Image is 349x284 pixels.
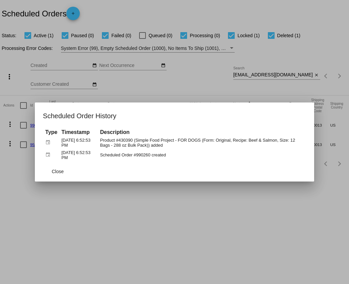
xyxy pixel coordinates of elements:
span: Close [52,169,64,174]
th: Timestamp [60,129,98,136]
td: Product #430390 (Simple Food Project - FOR DOGS (Form: Original, Recipe: Beef & Salmon, Size: 12 ... [98,137,305,148]
th: Description [98,129,305,136]
th: Type [44,129,59,136]
mat-icon: event [45,137,53,148]
td: [DATE] 6:52:53 PM [60,137,98,148]
td: [DATE] 6:52:53 PM [60,149,98,161]
mat-icon: event [45,150,53,160]
h1: Scheduled Order History [43,111,306,121]
button: Close dialog [43,165,72,177]
td: Scheduled Order #990260 created [98,149,305,161]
